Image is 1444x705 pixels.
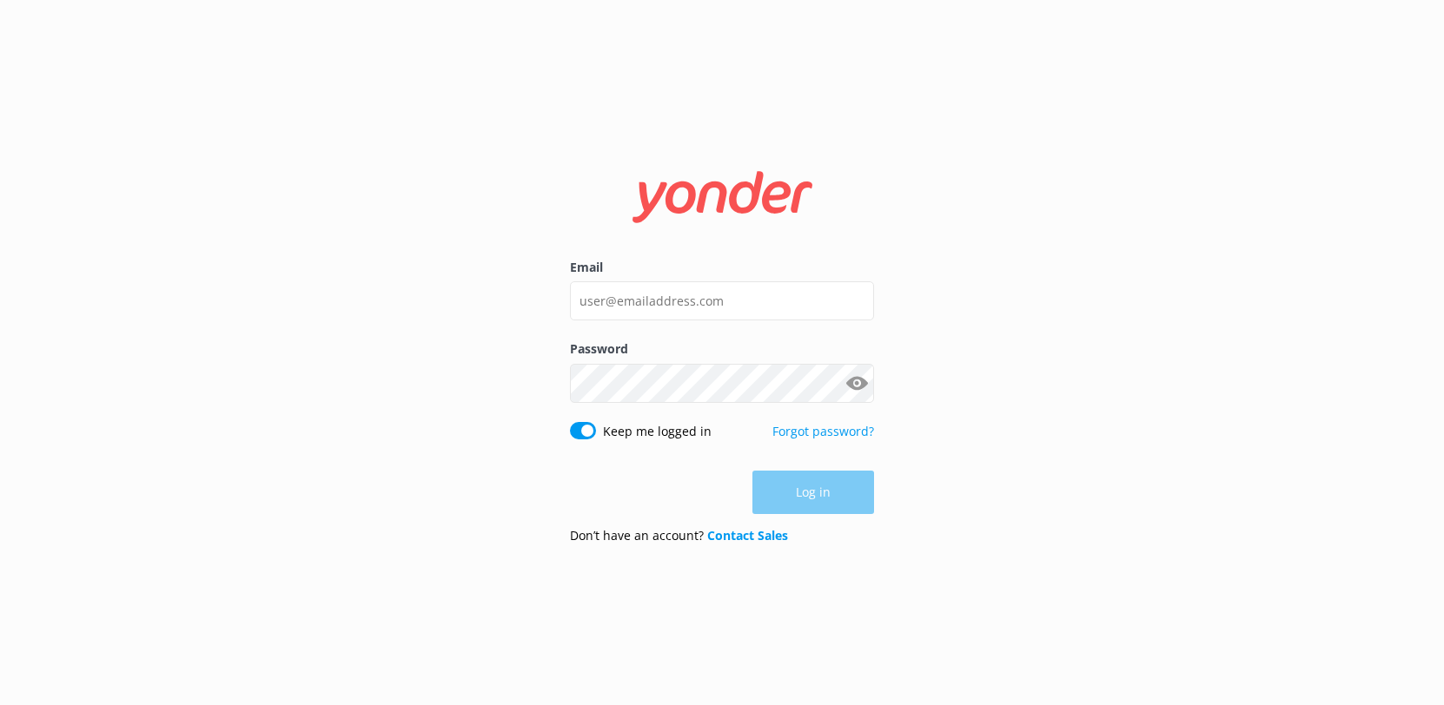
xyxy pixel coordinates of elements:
button: Show password [839,366,874,400]
p: Don’t have an account? [570,526,788,545]
input: user@emailaddress.com [570,281,874,320]
label: Keep me logged in [603,422,712,441]
a: Forgot password? [772,423,874,439]
a: Contact Sales [707,527,788,544]
label: Email [570,258,874,277]
label: Password [570,339,874,359]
